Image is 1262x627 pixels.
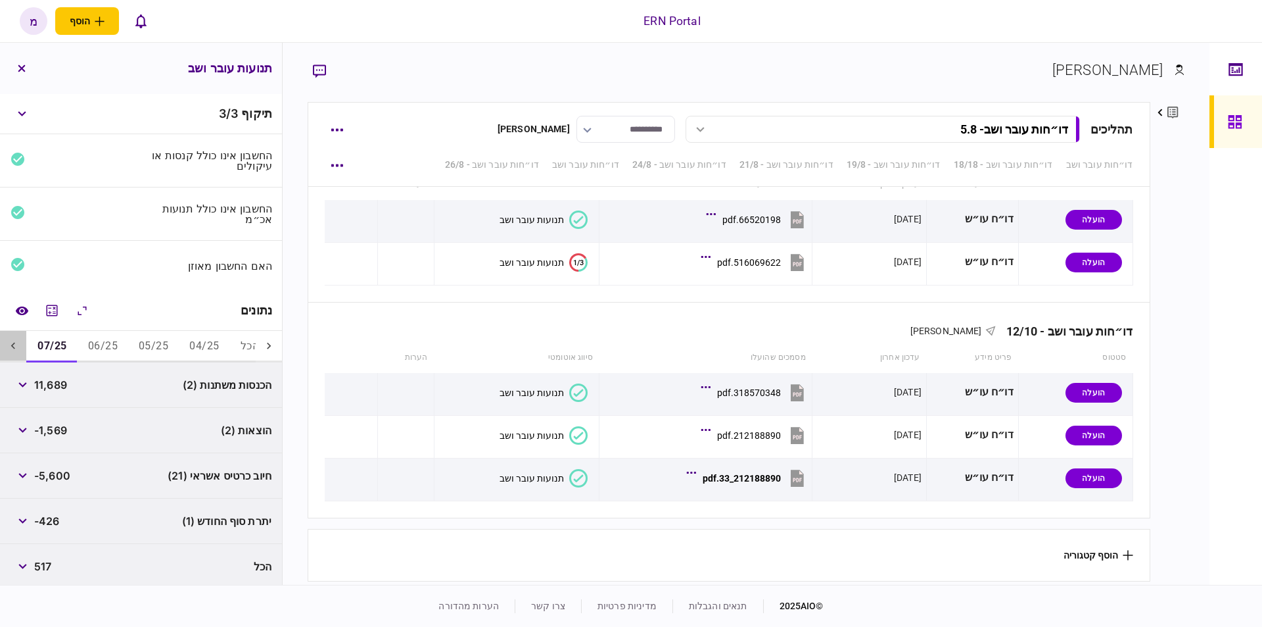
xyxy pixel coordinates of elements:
[573,258,584,266] text: 1/3
[168,468,271,484] span: חיוב כרטיס אשראי (21)
[500,214,564,225] div: תנועות עובר ושב
[954,158,1053,172] a: דו״חות עובר ושב - 18/18
[686,116,1080,143] button: דו״חות עובר ושב- 5.8
[127,7,154,35] button: פתח רשימת התראות
[552,158,619,172] a: דו״חות עובר ושב
[500,388,564,398] div: תנועות עובר ושב
[643,13,700,30] div: ERN Portal
[1065,426,1122,445] div: הועלה
[70,299,94,322] button: הרחב\כווץ הכל
[34,468,70,484] span: -5,600
[847,158,941,172] a: דו״חות עובר ושב - 19/8
[689,601,747,611] a: תנאים והגבלות
[894,213,922,226] div: [DATE]
[703,473,781,484] div: 212188890_33.pdf
[27,331,77,363] button: 07/25
[704,378,807,407] button: 318570348.pdf
[434,343,599,373] th: סיווג אוטומטי
[931,247,1014,277] div: דו״ח עו״ש
[34,559,51,574] span: 517
[931,378,1014,407] div: דו״ח עו״ש
[704,247,807,277] button: 516069622.pdf
[910,326,982,336] span: [PERSON_NAME]
[500,211,588,229] button: תנועות עובר ושב
[717,257,781,268] div: 516069622.pdf
[500,469,588,488] button: תנועות עובר ושב
[10,299,34,322] a: השוואה למסמך
[931,463,1014,493] div: דו״ח עו״ש
[182,513,271,529] span: יתרת סוף החודש (1)
[894,255,922,268] div: [DATE]
[1018,343,1133,373] th: סטטוס
[78,331,128,363] button: 06/25
[241,107,272,120] span: תיקוף
[438,601,499,611] a: הערות מהדורה
[188,63,272,74] h3: תנועות עובר ושב
[498,122,570,136] div: [PERSON_NAME]
[128,331,179,363] button: 05/25
[894,386,922,399] div: [DATE]
[500,426,588,445] button: תנועות עובר ושב
[709,205,807,234] button: 66520198.pdf
[894,471,922,484] div: [DATE]
[960,122,1068,136] div: דו״חות עובר ושב - 5.8
[722,214,781,225] div: 66520198.pdf
[931,205,1014,234] div: דו״ח עו״ש
[632,158,726,172] a: דו״חות עובר ושב - 24/8
[763,599,824,613] div: © 2025 AIO
[40,299,64,322] button: מחשבון
[34,377,67,393] span: 11,689
[254,559,271,574] span: הכל
[219,107,238,120] span: 3 / 3
[717,430,781,441] div: 212188890.pdf
[689,463,807,493] button: 212188890_33.pdf
[996,324,1133,338] div: דו״חות עובר ושב - 12/10
[812,343,927,373] th: עדכון אחרון
[500,384,588,402] button: תנועות עובר ושב
[500,430,564,441] div: תנועות עובר ושב
[1066,158,1133,172] a: דו״חות עובר ושב
[500,257,564,268] div: תנועות עובר ושב
[55,7,119,35] button: פתח תפריט להוספת לקוח
[926,343,1018,373] th: פריט מידע
[1052,59,1163,81] div: [PERSON_NAME]
[1065,253,1122,272] div: הועלה
[894,428,922,441] div: [DATE]
[445,158,539,172] a: דו״חות עובר ושב - 26/8
[179,331,229,363] button: 04/25
[221,422,271,438] span: הוצאות (2)
[597,601,657,611] a: מדיניות פרטיות
[739,158,833,172] a: דו״חות עובר ושב - 21/8
[20,7,47,35] button: מ
[377,343,434,373] th: הערות
[931,420,1014,450] div: דו״ח עו״ש
[599,343,812,373] th: מסמכים שהועלו
[34,422,67,438] span: -1,569
[500,473,564,484] div: תנועות עובר ושב
[1063,550,1133,561] button: הוסף קטגוריה
[1090,120,1133,138] div: תהליכים
[717,388,781,398] div: 318570348.pdf
[34,513,60,529] span: -426
[531,601,565,611] a: צרו קשר
[1065,210,1122,230] div: הועלה
[241,304,272,317] div: נתונים
[1065,468,1122,488] div: הועלה
[704,420,807,450] button: 212188890.pdf
[230,331,269,363] button: הכל
[500,253,588,272] button: 1/3תנועות עובר ושב
[183,377,271,393] span: הכנסות משתנות (2)
[147,261,273,271] div: האם החשבון מאוזן
[147,150,273,171] div: החשבון אינו כולל קנסות או עיקולים
[147,203,273,224] div: החשבון אינו כולל תנועות אכ״מ
[1065,383,1122,403] div: הועלה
